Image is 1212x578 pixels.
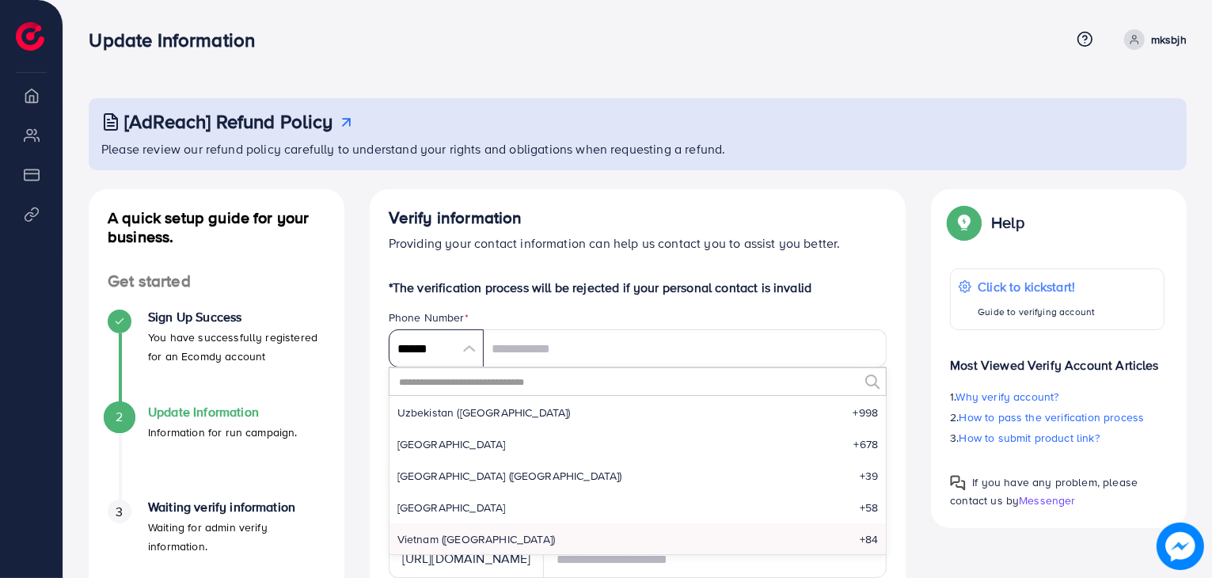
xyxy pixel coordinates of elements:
p: Information for run campaign. [148,423,298,442]
p: Please review our refund policy carefully to understand your rights and obligations when requesti... [101,139,1177,158]
p: *The verification process will be rejected if your personal contact is invalid [389,278,887,297]
span: How to submit product link? [959,430,1100,446]
span: 3 [116,503,123,521]
span: If you have any problem, please contact us by [950,474,1138,508]
span: [GEOGRAPHIC_DATA] ([GEOGRAPHIC_DATA]) [397,468,622,484]
span: Messenger [1019,492,1075,508]
a: mksbjh [1118,29,1187,50]
p: 3. [950,428,1165,447]
h4: Get started [89,272,344,291]
h4: Sign Up Success [148,310,325,325]
span: How to pass the verification process [959,409,1145,425]
span: 2 [116,408,123,426]
p: Guide to verifying account [978,302,1095,321]
p: 1. [950,387,1165,406]
p: Help [991,213,1024,232]
img: image [1157,523,1204,570]
img: Popup guide [950,208,978,237]
li: Update Information [89,405,344,500]
span: +84 [860,531,878,547]
div: [URL][DOMAIN_NAME] [389,540,544,578]
h4: A quick setup guide for your business. [89,208,344,246]
span: +58 [860,500,878,515]
p: You have successfully registered for an Ecomdy account [148,328,325,366]
span: +998 [853,405,879,420]
span: [GEOGRAPHIC_DATA] [397,436,506,452]
p: Click to kickstart! [978,277,1095,296]
p: Providing your contact information can help us contact you to assist you better. [389,234,887,253]
span: [GEOGRAPHIC_DATA] [397,500,506,515]
li: Sign Up Success [89,310,344,405]
img: Popup guide [950,475,966,491]
label: Phone Number [389,310,469,325]
h3: [AdReach] Refund Policy [124,110,333,133]
h4: Verify information [389,208,887,228]
h4: Update Information [148,405,298,420]
p: mksbjh [1151,30,1187,49]
h4: Waiting verify information [148,500,325,515]
h3: Update Information [89,29,268,51]
p: Waiting for admin verify information. [148,518,325,556]
span: Vietnam ([GEOGRAPHIC_DATA]) [397,531,555,547]
p: 2. [950,408,1165,427]
p: Most Viewed Verify Account Articles [950,343,1165,375]
img: logo [16,22,44,51]
span: +678 [854,436,879,452]
span: Uzbekistan ([GEOGRAPHIC_DATA]) [397,405,571,420]
span: Why verify account? [956,389,1059,405]
span: +39 [860,468,878,484]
